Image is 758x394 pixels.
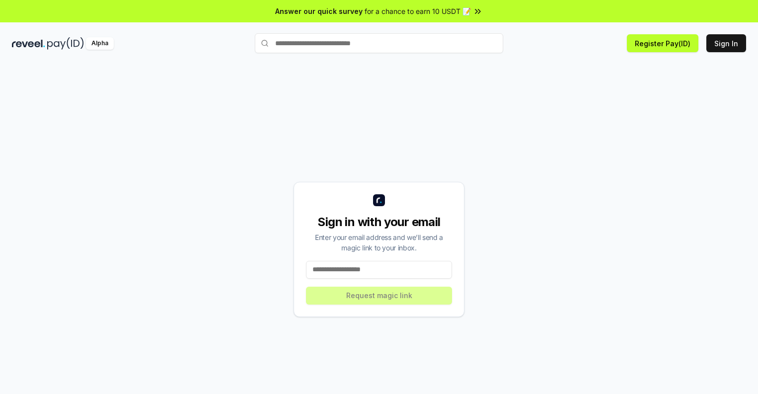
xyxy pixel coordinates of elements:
div: Enter your email address and we’ll send a magic link to your inbox. [306,232,452,253]
div: Sign in with your email [306,214,452,230]
div: Alpha [86,37,114,50]
img: reveel_dark [12,37,45,50]
span: for a chance to earn 10 USDT 📝 [365,6,471,16]
button: Sign In [706,34,746,52]
button: Register Pay(ID) [627,34,698,52]
img: pay_id [47,37,84,50]
img: logo_small [373,194,385,206]
span: Answer our quick survey [275,6,363,16]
